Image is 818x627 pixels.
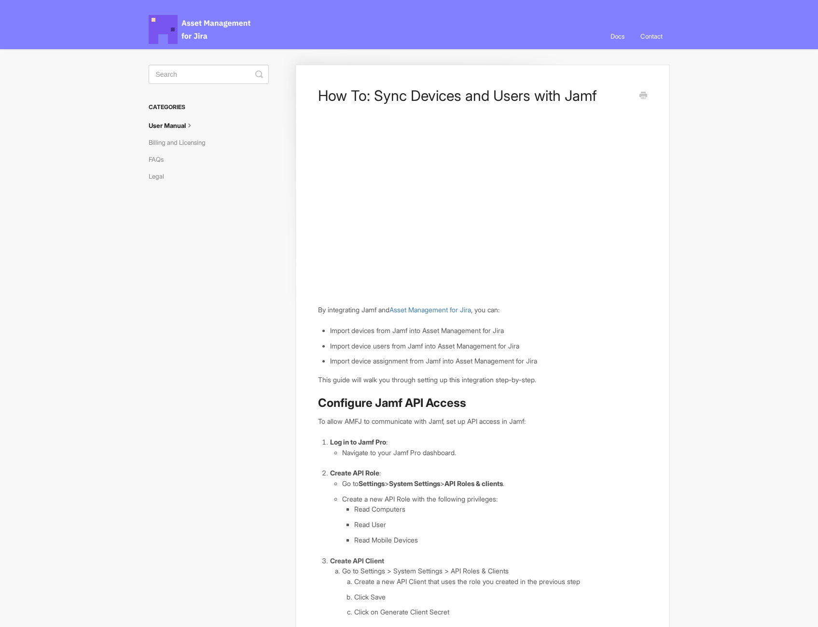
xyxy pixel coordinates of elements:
[149,152,171,167] a: FAQs
[330,356,647,366] li: Import device assignment from Jamf into Asset Management for Jira
[330,437,647,458] li: :
[149,65,269,84] input: Search
[318,395,647,411] h2: Configure Jamf API Access
[444,479,503,488] strong: API Roles & clients
[342,478,647,489] li: Go to > > .
[318,375,647,385] p: This guide will walk you through setting up this integration step-by-step.
[149,118,202,133] a: User Manual
[149,98,269,116] h3: Categories
[354,519,647,530] li: Read User
[330,469,379,477] strong: Create API Role
[330,325,647,336] li: Import devices from Jamf into Asset Management for Jira
[354,504,647,515] li: Read Computers
[354,592,647,602] li: Click Save
[359,479,385,488] strong: Settings
[354,535,647,545] li: Read Mobile Devices
[149,15,252,44] span: Asset Management for Jira Docs
[389,479,440,488] strong: System Settings
[389,306,471,314] a: Asset Management for Jira
[149,135,213,150] a: Billing and Licensing
[639,91,647,101] a: Print this Article
[330,438,386,446] strong: Log in to Jamf Pro
[342,566,647,617] li: Go to Settings > System Settings > API Roles & Clients
[330,557,384,565] b: Create API Client
[318,305,647,315] p: By integrating Jamf and , you can:
[354,607,647,617] li: Click on Generate Client Secret
[330,341,647,351] li: Import device users from Jamf into Asset Management for Jira
[603,23,632,49] a: Docs
[342,494,647,545] li: Create a new API Role with the following privileges:
[330,468,647,545] li: :
[149,168,171,184] a: Legal
[342,447,647,458] li: Navigate to your Jamf Pro dashboard.
[318,416,647,427] p: To allow AMFJ to communicate with Jamf, set up API access in Jamf:
[318,87,632,104] h1: How To: Sync Devices and Users with Jamf
[633,23,670,49] a: Contact
[354,576,647,587] li: Create a new API Client that uses the role you created in the previous step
